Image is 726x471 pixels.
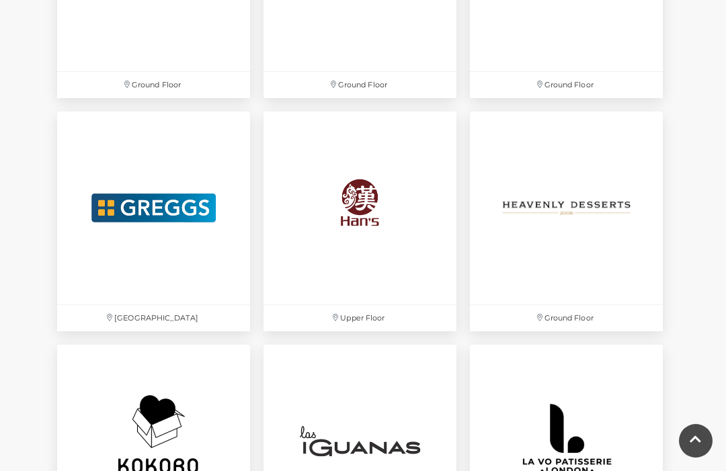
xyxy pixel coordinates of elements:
a: Upper Floor [257,105,463,338]
p: Ground Floor [264,72,456,98]
p: Ground Floor [470,305,663,331]
a: Ground Floor [463,105,670,338]
a: [GEOGRAPHIC_DATA] [50,105,257,338]
p: Upper Floor [264,305,456,331]
p: Ground Floor [470,72,663,98]
p: Ground Floor [57,72,250,98]
p: [GEOGRAPHIC_DATA] [57,305,250,331]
